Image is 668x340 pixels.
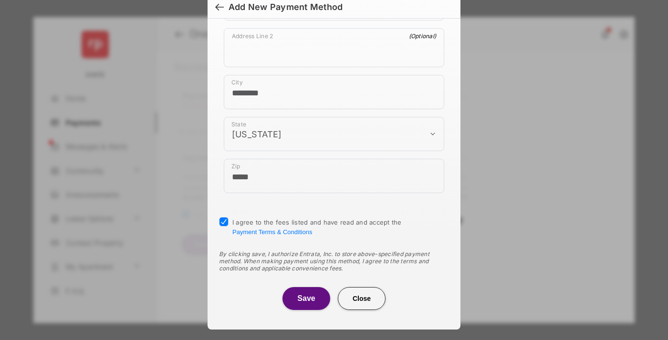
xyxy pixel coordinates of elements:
[229,2,343,12] div: Add New Payment Method
[224,117,444,151] div: payment_method_screening[postal_addresses][administrativeArea]
[219,250,449,272] div: By clicking save, I authorize Entrata, Inc. to store above-specified payment method. When making ...
[232,228,312,236] button: I agree to the fees listed and have read and accept the
[338,287,386,310] button: Close
[224,159,444,193] div: payment_method_screening[postal_addresses][postalCode]
[224,28,444,67] div: payment_method_screening[postal_addresses][addressLine2]
[224,75,444,109] div: payment_method_screening[postal_addresses][locality]
[232,218,402,236] span: I agree to the fees listed and have read and accept the
[282,287,330,310] button: Save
